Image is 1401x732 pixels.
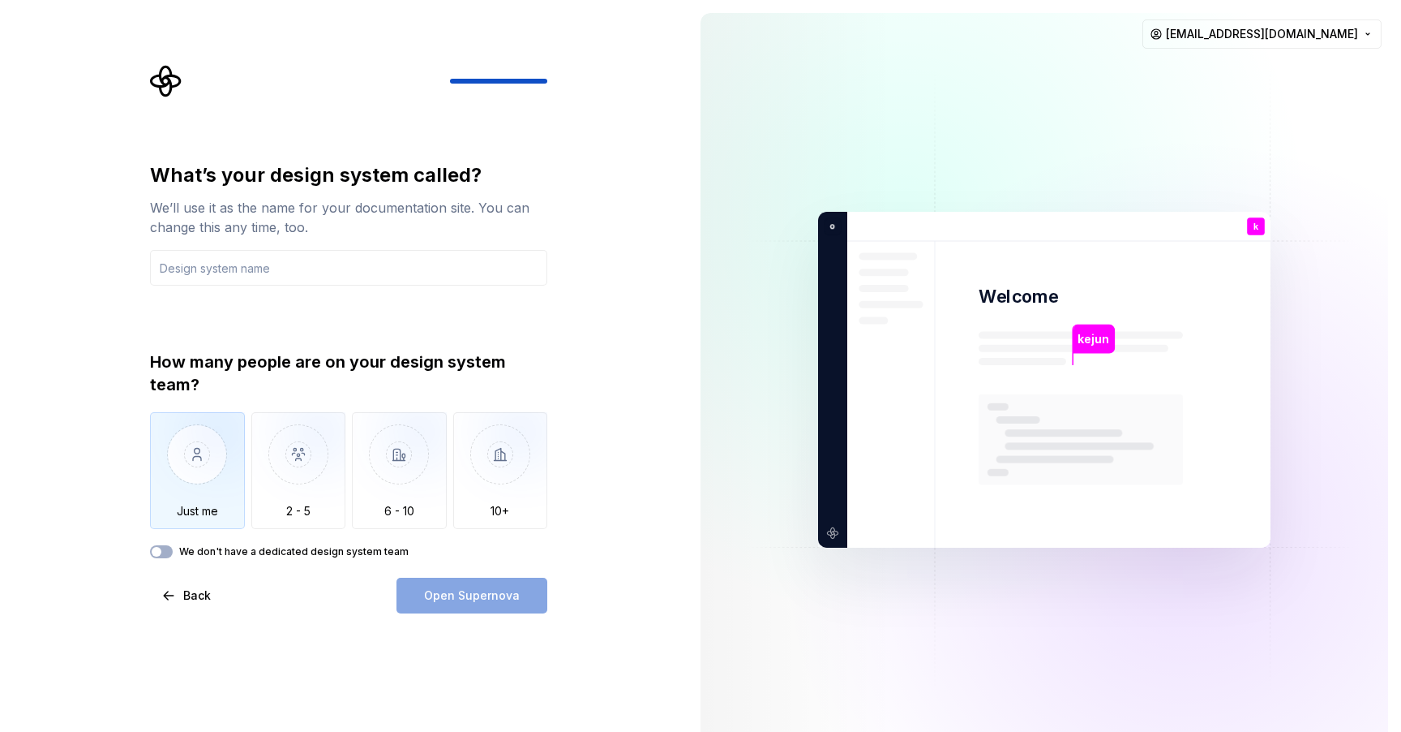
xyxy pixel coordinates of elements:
p: Welcome [979,285,1058,308]
span: [EMAIL_ADDRESS][DOMAIN_NAME] [1166,26,1358,42]
p: o [824,219,835,234]
p: kejun [1078,330,1109,348]
svg: Supernova Logo [150,65,182,97]
input: Design system name [150,250,547,286]
label: We don't have a dedicated design system team [179,545,409,558]
div: What’s your design system called? [150,162,547,188]
span: Back [183,588,211,604]
p: k [1253,222,1258,231]
div: We’ll use it as the name for your documentation site. You can change this any time, too. [150,198,547,237]
button: [EMAIL_ADDRESS][DOMAIN_NAME] [1142,19,1382,49]
div: How many people are on your design system team? [150,351,547,396]
button: Back [150,578,225,614]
